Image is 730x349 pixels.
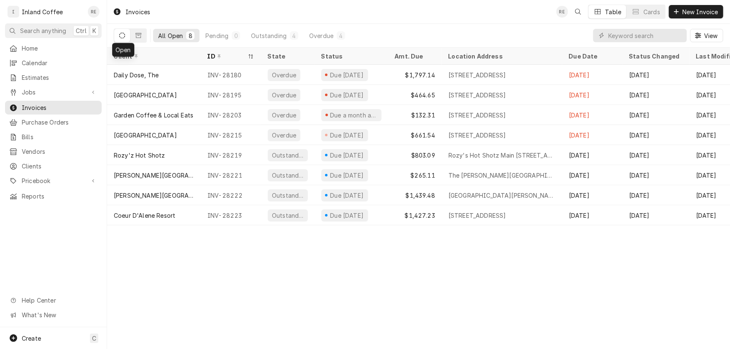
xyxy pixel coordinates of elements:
span: Create [22,335,41,342]
div: Overdue [271,131,297,140]
input: Keyword search [608,29,683,42]
div: Garden Coffee & Local Eats [114,111,193,120]
a: Bills [5,130,102,144]
div: Status [321,52,380,61]
div: $1,427.23 [388,205,442,225]
div: [GEOGRAPHIC_DATA] [114,91,177,99]
div: $1,797.14 [388,65,442,85]
span: Help Center [22,296,97,305]
a: Reports [5,189,102,203]
div: Ruth Easley's Avatar [88,6,100,18]
a: Purchase Orders [5,115,102,129]
a: Estimates [5,71,102,84]
div: Outstanding [271,191,305,200]
div: [STREET_ADDRESS] [448,131,506,140]
div: 8 [188,31,193,40]
div: [DATE] [562,105,622,125]
div: Rozy'z Hot Shotz [114,151,165,160]
button: New Invoice [669,5,723,18]
div: 4 [292,31,297,40]
div: INV-28195 [201,85,261,105]
span: What's New [22,311,97,319]
div: [DATE] [622,125,689,145]
span: New Invoice [681,8,720,16]
div: [DATE] [562,185,622,205]
div: Coeur D'Alene Resort [114,211,175,220]
div: RE [88,6,100,18]
div: Overdue [271,71,297,79]
div: Outstanding [271,171,305,180]
span: Bills [22,132,97,141]
div: RE [556,6,568,18]
div: All Open [158,31,183,40]
span: Estimates [22,73,97,82]
div: Ruth Easley's Avatar [556,6,568,18]
a: Clients [5,159,102,173]
div: Due [DATE] [329,171,365,180]
div: Location Address [448,52,554,61]
div: Due [DATE] [329,151,365,160]
span: Pricebook [22,176,85,185]
div: Table [605,8,622,16]
div: $464.65 [388,85,442,105]
div: Due [DATE] [329,71,365,79]
div: [DATE] [562,165,622,185]
span: Purchase Orders [22,118,97,127]
div: [PERSON_NAME][GEOGRAPHIC_DATA] [114,171,194,180]
a: Invoices [5,101,102,115]
button: View [690,29,723,42]
a: Go to What's New [5,308,102,322]
div: $661.54 [388,125,442,145]
div: I [8,6,19,18]
div: [GEOGRAPHIC_DATA][PERSON_NAME] [STREET_ADDRESS] [448,191,556,200]
a: Calendar [5,56,102,70]
span: View [702,31,720,40]
div: $1,439.48 [388,185,442,205]
a: Vendors [5,145,102,158]
span: Ctrl [76,26,87,35]
span: Jobs [22,88,85,97]
div: [STREET_ADDRESS] [448,91,506,99]
div: INV-28222 [201,185,261,205]
a: Go to Jobs [5,85,102,99]
div: [DATE] [622,165,689,185]
div: Cards [643,8,660,16]
span: Vendors [22,147,97,156]
div: Overdue [271,91,297,99]
div: 4 [338,31,343,40]
div: The [PERSON_NAME][GEOGRAPHIC_DATA] (Tower) [STREET_ADDRESS] [448,171,556,180]
div: Overdue [271,111,297,120]
div: [DATE] [562,205,622,225]
div: Client [114,52,192,61]
div: INV-28223 [201,205,261,225]
div: [STREET_ADDRESS] [448,111,506,120]
div: Due [DATE] [329,131,365,140]
div: Status Changed [629,52,683,61]
span: Reports [22,192,97,201]
div: [DATE] [562,65,622,85]
span: Home [22,44,97,53]
div: [DATE] [562,125,622,145]
div: [DATE] [622,65,689,85]
div: [GEOGRAPHIC_DATA] [114,131,177,140]
div: Due a month ago [329,111,378,120]
span: Clients [22,162,97,171]
div: Amt. Due [395,52,433,61]
div: ID [207,52,246,61]
div: State [268,52,308,61]
div: Daily Dose, The [114,71,159,79]
div: Due Date [569,52,614,61]
div: INV-28203 [201,105,261,125]
div: [DATE] [562,85,622,105]
div: [DATE] [622,145,689,165]
div: INV-28215 [201,125,261,145]
span: Search anything [20,26,66,35]
div: $803.09 [388,145,442,165]
a: Go to Pricebook [5,174,102,188]
div: Rozy's Hot Shotz Main [STREET_ADDRESS] [448,151,556,160]
div: [STREET_ADDRESS] [448,71,506,79]
div: [PERSON_NAME][GEOGRAPHIC_DATA] [114,191,194,200]
a: Home [5,41,102,55]
div: [DATE] [562,145,622,165]
div: 0 [233,31,238,40]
